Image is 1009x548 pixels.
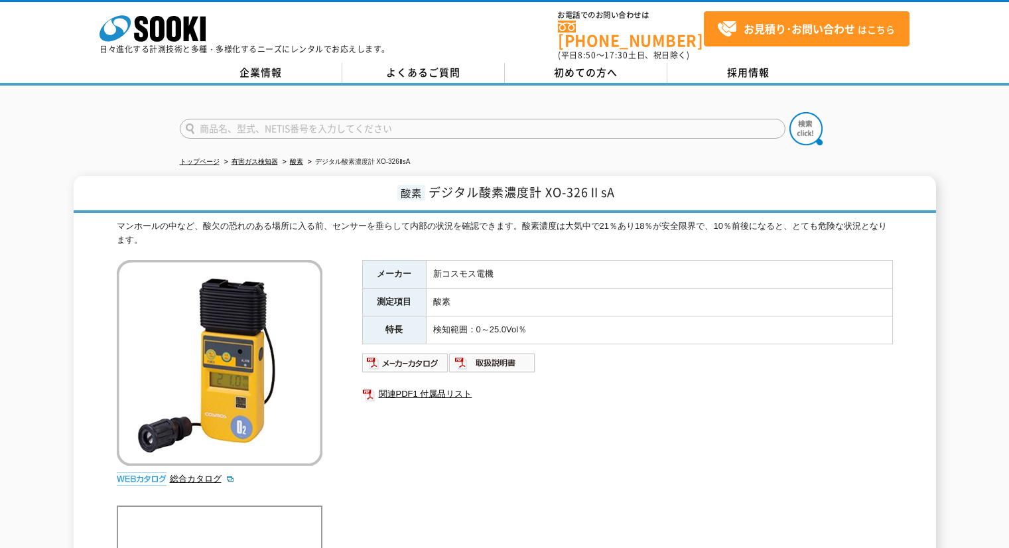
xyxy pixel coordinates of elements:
span: 8:50 [578,49,596,61]
p: 日々進化する計測技術と多種・多様化するニーズにレンタルでお応えします。 [100,45,390,53]
a: メーカーカタログ [362,361,449,371]
a: 取扱説明書 [449,361,536,371]
a: [PHONE_NUMBER] [558,21,704,48]
a: 酸素 [290,158,303,165]
a: お見積り･お問い合わせはこちら [704,11,909,46]
span: 初めての方へ [554,65,618,80]
span: デジタル酸素濃度計 XO-326ⅡsA [429,183,615,201]
th: メーカー [362,261,426,289]
td: 新コスモス電機 [426,261,892,289]
th: 測定項目 [362,289,426,316]
a: トップページ [180,158,220,165]
td: 検知範囲：0～25.0Vol％ [426,316,892,344]
a: 関連PDF1 付属品リスト [362,385,893,403]
span: お電話でのお問い合わせは [558,11,704,19]
li: デジタル酸素濃度計 XO-326ⅡsA [305,155,411,169]
th: 特長 [362,316,426,344]
a: 有害ガス検知器 [232,158,278,165]
strong: お見積り･お問い合わせ [744,21,855,36]
a: よくあるご質問 [342,63,505,83]
span: 17:30 [604,49,628,61]
div: マンホールの中など、酸欠の恐れのある場所に入る前、センサーを垂らして内部の状況を確認できます。酸素濃度は大気中で21％あり18％が安全限界で、10％前後になると、とても危険な状況となります。 [117,220,893,247]
span: はこちら [717,19,895,39]
span: 酸素 [397,185,425,200]
a: 採用情報 [667,63,830,83]
input: 商品名、型式、NETIS番号を入力してください [180,119,785,139]
span: (平日 ～ 土日、祝日除く) [558,49,689,61]
a: 初めての方へ [505,63,667,83]
img: 取扱説明書 [449,352,536,374]
td: 酸素 [426,289,892,316]
img: デジタル酸素濃度計 XO-326ⅡsA [117,260,322,466]
a: 総合カタログ [170,474,235,484]
img: btn_search.png [789,112,823,145]
img: メーカーカタログ [362,352,449,374]
img: webカタログ [117,472,167,486]
a: 企業情報 [180,63,342,83]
